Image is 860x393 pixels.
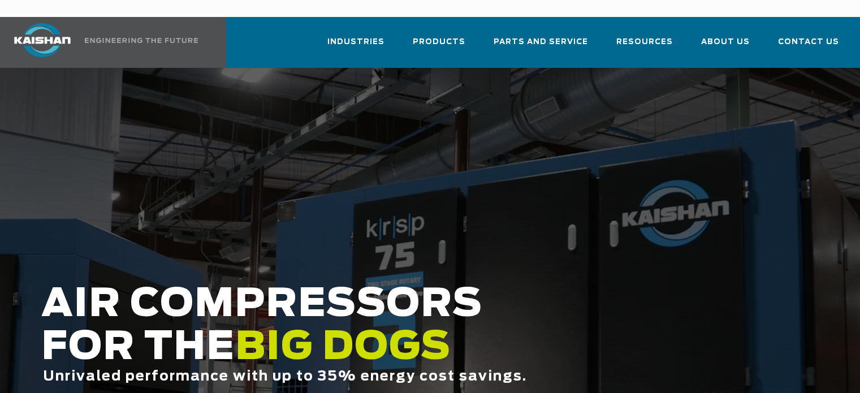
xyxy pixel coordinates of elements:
a: Contact Us [778,27,839,66]
span: Products [413,36,465,49]
span: Parts and Service [494,36,588,49]
img: Engineering the future [85,38,198,43]
a: Industries [327,27,384,66]
a: Parts and Service [494,27,588,66]
span: Resources [616,36,673,49]
span: BIG DOGS [235,329,451,367]
a: About Us [701,27,750,66]
a: Products [413,27,465,66]
a: Resources [616,27,673,66]
span: Contact Us [778,36,839,49]
span: Industries [327,36,384,49]
span: About Us [701,36,750,49]
span: Unrivaled performance with up to 35% energy cost savings. [43,370,527,383]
